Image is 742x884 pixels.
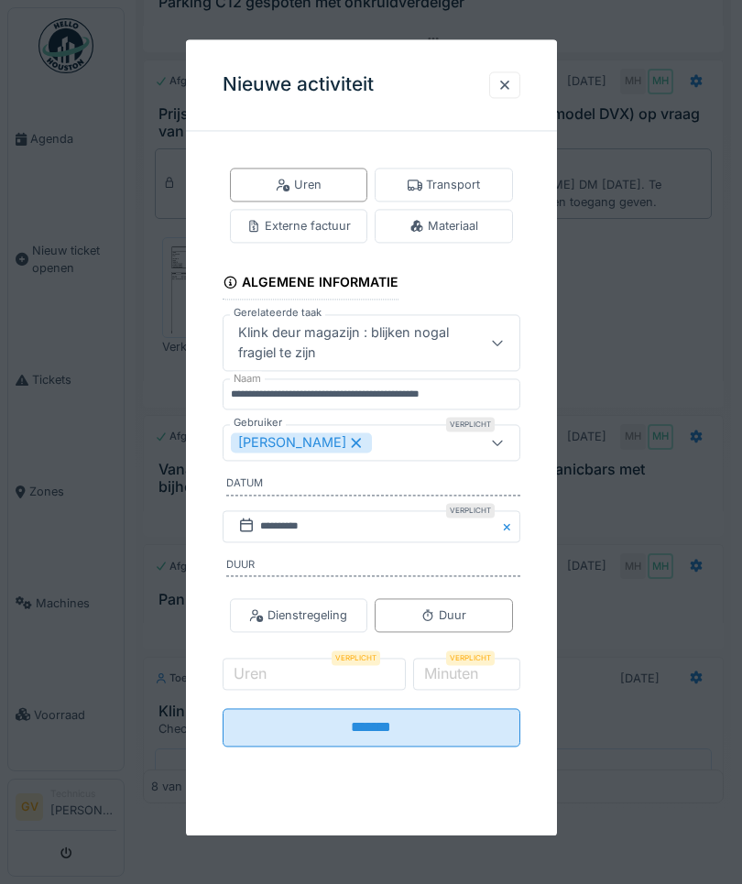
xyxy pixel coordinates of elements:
[230,306,325,322] label: Gerelateerde taak
[246,218,351,235] div: Externe factuur
[332,651,380,666] div: Verplicht
[230,416,286,431] label: Gebruiker
[223,73,374,96] h3: Nieuwe activiteit
[446,418,495,432] div: Verplicht
[226,557,520,577] label: Duur
[446,503,495,518] div: Verplicht
[230,371,265,387] label: Naam
[249,607,347,625] div: Dienstregeling
[408,176,480,193] div: Transport
[446,651,495,666] div: Verplicht
[420,607,466,625] div: Duur
[231,323,469,363] div: Klink deur magazijn : blijken nogal fragiel te zijn
[231,433,372,453] div: [PERSON_NAME]
[409,218,478,235] div: Materiaal
[226,476,520,497] label: Datum
[500,510,520,542] button: Close
[230,662,270,684] label: Uren
[223,269,399,300] div: Algemene informatie
[420,662,482,684] label: Minuten
[276,176,322,193] div: Uren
